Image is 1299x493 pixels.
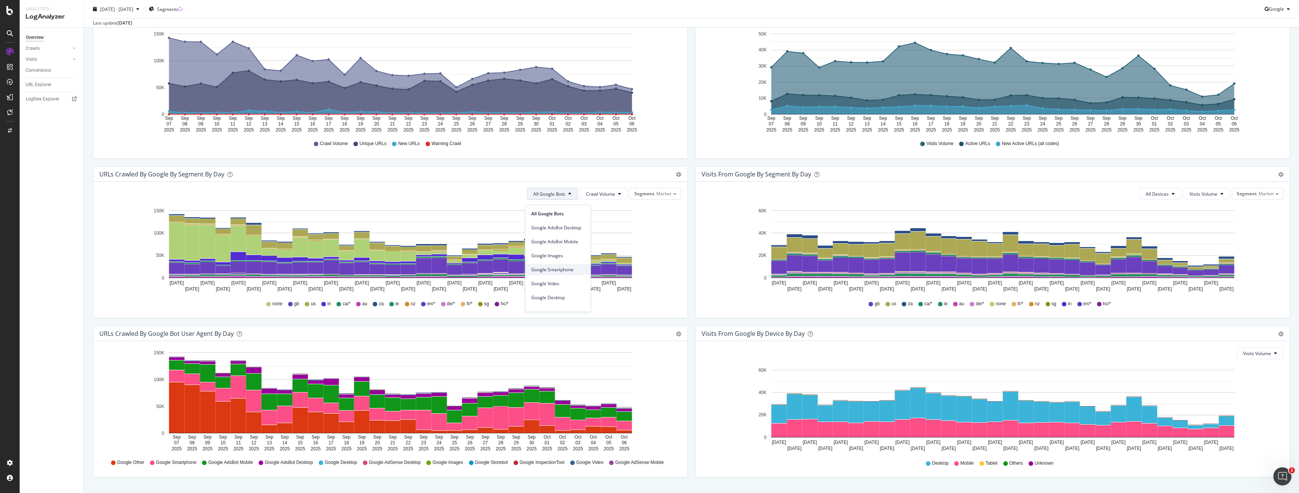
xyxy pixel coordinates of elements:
[420,116,429,121] text: Sep
[486,121,491,127] text: 27
[167,121,172,127] text: 07
[1072,121,1077,127] text: 26
[197,116,205,121] text: Sep
[759,63,767,69] text: 30K
[1069,127,1080,133] text: 2025
[759,208,767,213] text: 60K
[308,127,318,133] text: 2025
[1024,121,1029,127] text: 23
[320,141,348,147] span: Crawl Volume
[341,116,349,121] text: Sep
[292,127,302,133] text: 2025
[783,116,791,121] text: Sep
[484,116,492,121] text: Sep
[864,280,879,286] text: [DATE]
[785,121,790,127] text: 08
[927,116,935,121] text: Sep
[278,286,292,292] text: [DATE]
[533,191,565,197] span: All Google Bots
[1149,127,1160,133] text: 2025
[389,116,397,121] text: Sep
[154,208,164,213] text: 150K
[976,121,981,127] text: 20
[99,28,679,133] svg: A chart.
[310,121,315,127] text: 16
[26,34,44,42] div: Overview
[912,121,918,127] text: 16
[597,116,604,121] text: Oct
[245,116,253,121] text: Sep
[1213,127,1223,133] text: 2025
[478,280,492,286] text: [DATE]
[398,141,420,147] span: New URLs
[1167,116,1174,121] text: Oct
[372,127,382,133] text: 2025
[702,206,1281,294] svg: A chart.
[534,121,539,127] text: 30
[404,116,413,121] text: Sep
[26,66,78,74] a: Conversions
[149,3,178,15] button: Segments
[769,121,774,127] text: 07
[834,280,848,286] text: [DATE]
[244,127,254,133] text: 2025
[370,286,384,292] text: [DATE]
[565,116,572,121] text: Oct
[387,127,398,133] text: 2025
[1088,121,1093,127] text: 27
[182,121,188,127] text: 08
[198,121,204,127] text: 09
[26,95,78,103] a: Logfiles Explorer
[531,238,585,245] span: Google AdsBot Mobile
[582,121,587,127] text: 03
[180,127,190,133] text: 2025
[627,127,637,133] text: 2025
[1229,127,1239,133] text: 2025
[100,6,133,12] span: [DATE] - [DATE]
[531,252,585,259] span: Google Images
[90,3,142,15] button: [DATE] - [DATE]
[247,286,261,292] text: [DATE]
[702,28,1281,133] svg: A chart.
[1022,127,1032,133] text: 2025
[1231,116,1238,121] text: Oct
[196,127,206,133] text: 2025
[759,80,767,85] text: 20K
[531,266,585,273] span: Google Smartphone
[467,127,477,133] text: 2025
[26,81,51,89] div: URL Explorer
[325,116,333,121] text: Sep
[527,188,578,200] button: All Google Bots
[1216,121,1221,127] text: 05
[1102,127,1112,133] text: 2025
[26,45,71,53] a: Crawls
[339,286,354,292] text: [DATE]
[390,121,395,127] text: 21
[629,121,635,127] text: 06
[358,121,363,127] text: 19
[324,127,334,133] text: 2025
[1165,127,1176,133] text: 2025
[847,116,855,121] text: Sep
[1259,190,1274,197] span: Market
[1006,127,1016,133] text: 2025
[943,116,951,121] text: Sep
[26,95,59,103] div: Logfiles Explorer
[580,188,628,200] button: Crawl Volume
[1278,331,1284,337] div: gear
[1183,116,1190,121] text: Oct
[992,121,998,127] text: 21
[1136,121,1141,127] text: 30
[26,81,78,89] a: URL Explorer
[359,141,386,147] span: Unique URLs
[1200,121,1205,127] text: 04
[782,127,792,133] text: 2025
[1204,280,1218,286] text: [DATE]
[959,116,967,121] text: Sep
[156,85,164,90] text: 50K
[862,127,872,133] text: 2025
[356,116,365,121] text: Sep
[1086,116,1095,121] text: Sep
